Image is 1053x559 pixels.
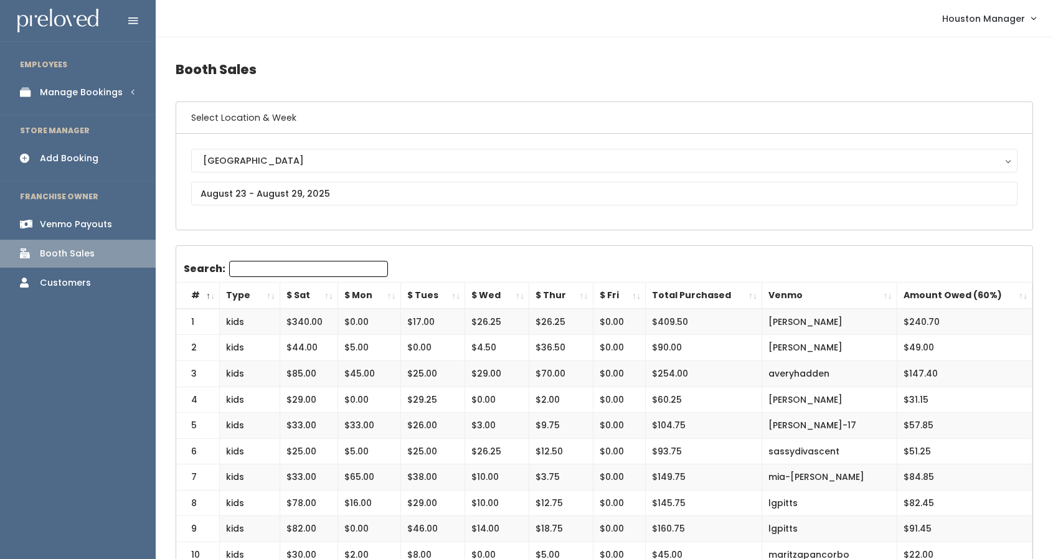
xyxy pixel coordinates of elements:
[176,490,220,516] td: 8
[338,464,400,491] td: $65.00
[40,218,112,231] div: Venmo Payouts
[593,438,646,464] td: $0.00
[646,335,762,361] td: $90.00
[191,149,1018,172] button: [GEOGRAPHIC_DATA]
[338,516,400,542] td: $0.00
[338,413,400,439] td: $33.00
[400,413,465,439] td: $26.00
[338,438,400,464] td: $5.00
[400,283,465,309] th: $ Tues: activate to sort column ascending
[897,335,1032,361] td: $49.00
[176,464,220,491] td: 7
[220,438,280,464] td: kids
[897,438,1032,464] td: $51.25
[220,464,280,491] td: kids
[176,102,1032,134] h6: Select Location & Week
[593,360,646,387] td: $0.00
[220,335,280,361] td: kids
[593,516,646,542] td: $0.00
[897,516,1032,542] td: $91.45
[646,309,762,335] td: $409.50
[930,5,1048,32] a: Houston Manager
[529,438,593,464] td: $12.50
[529,413,593,439] td: $9.75
[762,413,897,439] td: [PERSON_NAME]-17
[338,335,400,361] td: $5.00
[220,413,280,439] td: kids
[762,309,897,335] td: [PERSON_NAME]
[465,464,529,491] td: $10.00
[220,309,280,335] td: kids
[400,309,465,335] td: $17.00
[220,387,280,413] td: kids
[220,283,280,309] th: Type: activate to sort column ascending
[184,261,388,277] label: Search:
[338,360,400,387] td: $45.00
[176,516,220,542] td: 9
[191,182,1018,205] input: August 23 - August 29, 2025
[338,490,400,516] td: $16.00
[897,283,1032,309] th: Amount Owed (60%): activate to sort column ascending
[529,283,593,309] th: $ Thur: activate to sort column ascending
[465,413,529,439] td: $3.00
[280,309,338,335] td: $340.00
[280,335,338,361] td: $44.00
[338,283,400,309] th: $ Mon: activate to sort column ascending
[593,464,646,491] td: $0.00
[762,438,897,464] td: sassydivascent
[646,516,762,542] td: $160.75
[762,283,897,309] th: Venmo: activate to sort column ascending
[280,438,338,464] td: $25.00
[229,261,388,277] input: Search:
[400,516,465,542] td: $46.00
[400,490,465,516] td: $29.00
[176,283,220,309] th: #: activate to sort column descending
[338,387,400,413] td: $0.00
[176,387,220,413] td: 4
[280,387,338,413] td: $29.00
[897,490,1032,516] td: $82.45
[220,360,280,387] td: kids
[280,464,338,491] td: $33.00
[529,360,593,387] td: $70.00
[942,12,1025,26] span: Houston Manager
[176,438,220,464] td: 6
[280,490,338,516] td: $78.00
[529,464,593,491] td: $3.75
[465,283,529,309] th: $ Wed: activate to sort column ascending
[897,464,1032,491] td: $84.85
[529,387,593,413] td: $2.00
[220,490,280,516] td: kids
[400,464,465,491] td: $38.00
[465,516,529,542] td: $14.00
[40,152,98,165] div: Add Booking
[465,335,529,361] td: $4.50
[176,360,220,387] td: 3
[465,309,529,335] td: $26.25
[280,283,338,309] th: $ Sat: activate to sort column ascending
[646,464,762,491] td: $149.75
[40,247,95,260] div: Booth Sales
[176,413,220,439] td: 5
[529,490,593,516] td: $12.75
[762,387,897,413] td: [PERSON_NAME]
[176,52,1033,87] h4: Booth Sales
[280,413,338,439] td: $33.00
[529,309,593,335] td: $26.25
[529,516,593,542] td: $18.75
[593,387,646,413] td: $0.00
[176,335,220,361] td: 2
[40,86,123,99] div: Manage Bookings
[465,438,529,464] td: $26.25
[400,335,465,361] td: $0.00
[203,154,1006,167] div: [GEOGRAPHIC_DATA]
[762,490,897,516] td: lgpitts
[762,360,897,387] td: averyhadden
[897,360,1032,387] td: $147.40
[593,283,646,309] th: $ Fri: activate to sort column ascending
[762,335,897,361] td: [PERSON_NAME]
[762,464,897,491] td: mia-[PERSON_NAME]
[17,9,98,33] img: preloved logo
[646,283,762,309] th: Total Purchased: activate to sort column ascending
[646,360,762,387] td: $254.00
